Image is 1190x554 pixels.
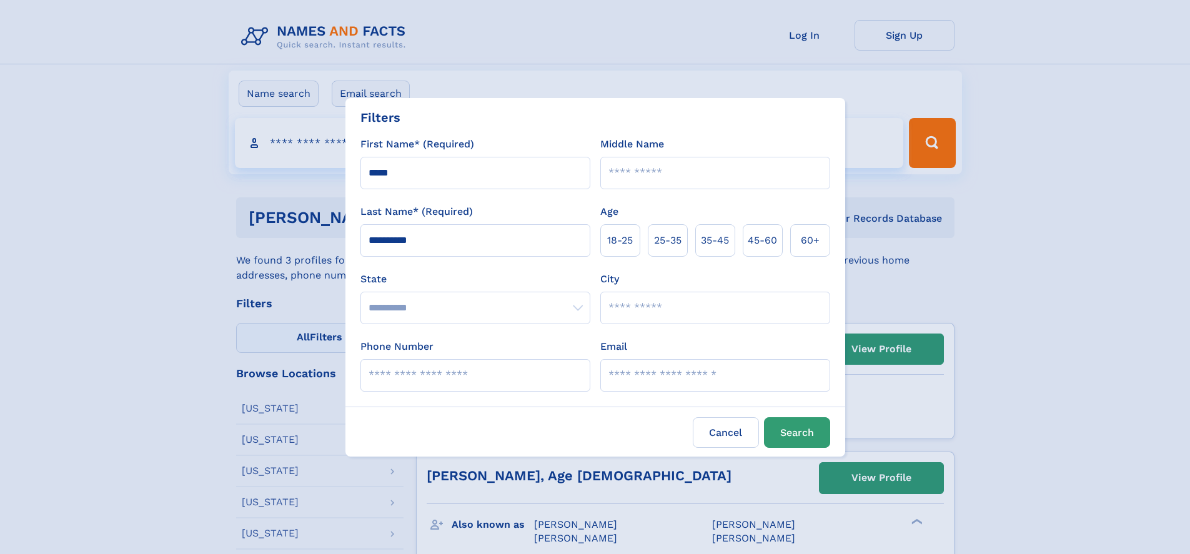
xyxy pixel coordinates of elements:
[607,233,633,248] span: 18‑25
[360,204,473,219] label: Last Name* (Required)
[600,204,618,219] label: Age
[654,233,682,248] span: 25‑35
[701,233,729,248] span: 35‑45
[600,137,664,152] label: Middle Name
[360,272,590,287] label: State
[360,339,434,354] label: Phone Number
[600,339,627,354] label: Email
[600,272,619,287] label: City
[360,137,474,152] label: First Name* (Required)
[801,233,820,248] span: 60+
[693,417,759,448] label: Cancel
[748,233,777,248] span: 45‑60
[360,108,400,127] div: Filters
[764,417,830,448] button: Search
